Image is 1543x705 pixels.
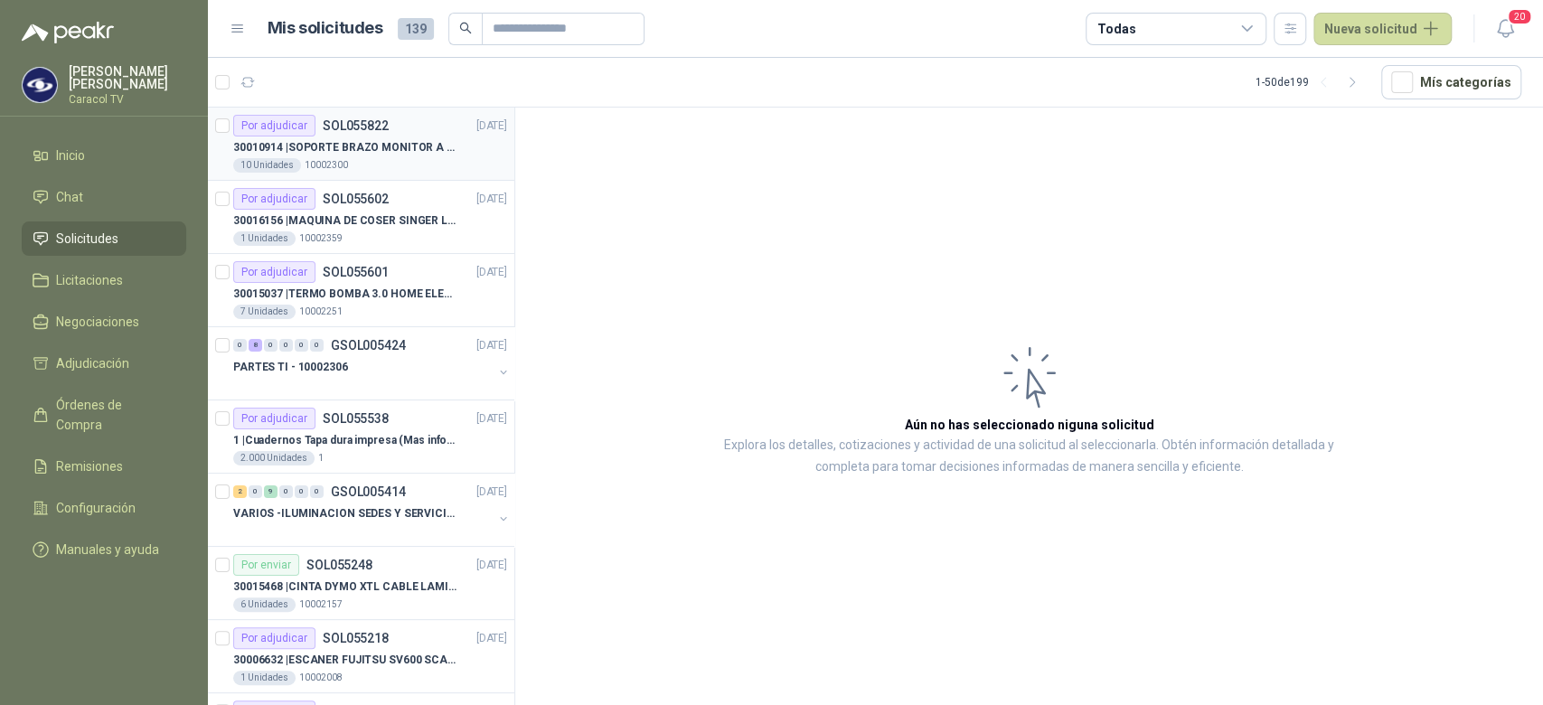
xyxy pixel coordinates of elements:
[233,408,315,429] div: Por adjudicar
[1313,13,1452,45] button: Nueva solicitud
[233,188,315,210] div: Por adjudicar
[318,451,324,465] p: 1
[22,532,186,567] a: Manuales y ayuda
[476,630,507,647] p: [DATE]
[476,264,507,281] p: [DATE]
[208,400,514,474] a: Por adjudicarSOL055538[DATE] 1 |Cuadernos Tapa dura impresa (Mas informacion en el adjunto)2.000 ...
[233,261,315,283] div: Por adjudicar
[476,117,507,135] p: [DATE]
[331,485,406,498] p: GSOL005414
[233,231,296,246] div: 1 Unidades
[233,334,511,392] a: 0 8 0 0 0 0 GSOL005424[DATE] PARTES TI - 10002306
[459,22,472,34] span: search
[249,339,262,352] div: 8
[249,485,262,498] div: 0
[476,410,507,428] p: [DATE]
[22,305,186,339] a: Negociaciones
[476,557,507,574] p: [DATE]
[299,305,343,319] p: 10002251
[56,146,85,165] span: Inicio
[56,540,159,559] span: Manuales y ayuda
[22,138,186,173] a: Inicio
[22,263,186,297] a: Licitaciones
[323,412,389,425] p: SOL055538
[233,481,511,539] a: 2 0 9 0 0 0 GSOL005414[DATE] VARIOS -ILUMINACION SEDES Y SERVICIOS
[1381,65,1521,99] button: Mís categorías
[1097,19,1135,39] div: Todas
[56,498,136,518] span: Configuración
[264,339,278,352] div: 0
[22,491,186,525] a: Configuración
[233,305,296,319] div: 7 Unidades
[323,119,389,132] p: SOL055822
[233,286,458,303] p: 30015037 | TERMO BOMBA 3.0 HOME ELEMENTS ACERO INOX
[295,339,308,352] div: 0
[264,485,278,498] div: 9
[56,229,118,249] span: Solicitudes
[233,652,458,669] p: 30006632 | ESCANER FUJITSU SV600 SCANSNAP
[208,547,514,620] a: Por enviarSOL055248[DATE] 30015468 |CINTA DYMO XTL CABLE LAMIN 38X21MMBLANCO6 Unidades10002157
[208,620,514,693] a: Por adjudicarSOL055218[DATE] 30006632 |ESCANER FUJITSU SV600 SCANSNAP1 Unidades10002008
[233,485,247,498] div: 2
[233,432,458,449] p: 1 | Cuadernos Tapa dura impresa (Mas informacion en el adjunto)
[323,193,389,205] p: SOL055602
[233,627,315,649] div: Por adjudicar
[323,266,389,278] p: SOL055601
[310,339,324,352] div: 0
[233,212,458,230] p: 30016156 | MAQUINA DE COSER SINGER LCD C5655
[295,485,308,498] div: 0
[305,158,348,173] p: 10002300
[905,415,1154,435] h3: Aún no has seleccionado niguna solicitud
[22,22,114,43] img: Logo peakr
[56,312,139,332] span: Negociaciones
[233,597,296,612] div: 6 Unidades
[233,554,299,576] div: Por enviar
[233,578,458,596] p: 30015468 | CINTA DYMO XTL CABLE LAMIN 38X21MMBLANCO
[69,94,186,105] p: Caracol TV
[22,449,186,484] a: Remisiones
[22,346,186,381] a: Adjudicación
[56,187,83,207] span: Chat
[1489,13,1521,45] button: 20
[299,597,343,612] p: 10002157
[299,231,343,246] p: 10002359
[233,158,301,173] div: 10 Unidades
[56,395,169,435] span: Órdenes de Compra
[22,221,186,256] a: Solicitudes
[323,632,389,644] p: SOL055218
[476,337,507,354] p: [DATE]
[476,191,507,208] p: [DATE]
[22,388,186,442] a: Órdenes de Compra
[56,456,123,476] span: Remisiones
[279,485,293,498] div: 0
[208,254,514,327] a: Por adjudicarSOL055601[DATE] 30015037 |TERMO BOMBA 3.0 HOME ELEMENTS ACERO INOX7 Unidades10002251
[56,270,123,290] span: Licitaciones
[279,339,293,352] div: 0
[233,671,296,685] div: 1 Unidades
[208,108,514,181] a: Por adjudicarSOL055822[DATE] 30010914 |SOPORTE BRAZO MONITOR A ESCRITORIO NBF8010 Unidades10002300
[208,181,514,254] a: Por adjudicarSOL055602[DATE] 30016156 |MAQUINA DE COSER SINGER LCD C56551 Unidades10002359
[1256,68,1367,97] div: 1 - 50 de 199
[268,15,383,42] h1: Mis solicitudes
[398,18,434,40] span: 139
[233,505,458,522] p: VARIOS -ILUMINACION SEDES Y SERVICIOS
[299,671,343,685] p: 10002008
[233,339,247,352] div: 0
[23,68,57,102] img: Company Logo
[476,484,507,501] p: [DATE]
[310,485,324,498] div: 0
[233,115,315,136] div: Por adjudicar
[69,65,186,90] p: [PERSON_NAME] [PERSON_NAME]
[233,359,348,376] p: PARTES TI - 10002306
[696,435,1362,478] p: Explora los detalles, cotizaciones y actividad de una solicitud al seleccionarla. Obtén informaci...
[22,180,186,214] a: Chat
[1507,8,1532,25] span: 20
[306,559,372,571] p: SOL055248
[56,353,129,373] span: Adjudicación
[233,451,315,465] div: 2.000 Unidades
[331,339,406,352] p: GSOL005424
[233,139,458,156] p: 30010914 | SOPORTE BRAZO MONITOR A ESCRITORIO NBF80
